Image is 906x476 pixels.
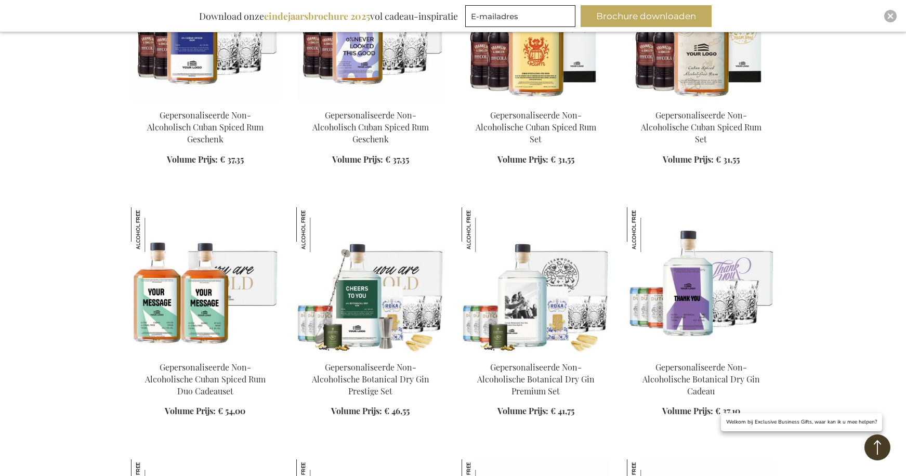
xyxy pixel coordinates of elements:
[662,405,713,416] span: Volume Prijs:
[296,97,445,107] a: Personalised Non-Alcoholic Cuban Spiced Rum Gift Gepersonaliseerde Non-Alcoholisch Cuban Spiced R...
[296,207,445,353] img: Personalised Non-Alcoholic Botanical Dry Gin Prestige Set
[167,154,244,166] a: Volume Prijs: € 37,35
[385,154,409,165] span: € 37,35
[884,10,897,22] div: Close
[497,405,548,416] span: Volume Prijs:
[220,154,244,165] span: € 37,35
[477,362,595,396] a: Gepersonaliseerde Non-Alcoholische Botanical Dry Gin Premium Set
[550,405,574,416] span: € 41,75
[131,349,280,359] a: Gepersonaliseerde Non-Alcoholische Cuban Spiced Rum Duo Cadeauset Gepersonaliseerde Non-Alcoholis...
[264,10,370,22] b: eindejaarsbrochure 2025
[312,110,429,144] a: Gepersonaliseerde Non-Alcoholisch Cuban Spiced Rum Geschenk
[715,405,740,416] span: € 37,10
[331,405,382,416] span: Volume Prijs:
[131,207,176,252] img: Gepersonaliseerde Non-Alcoholische Cuban Spiced Rum Duo Cadeauset
[627,207,776,353] img: Personalised Non-Alcoholic Botanical Dry Gin Gift
[147,110,264,144] a: Gepersonaliseerde Non-Alcoholisch Cuban Spiced Rum Geschenk
[312,362,429,396] a: Gepersonaliseerde Non-Alcoholische Botanical Dry Gin Prestige Set
[476,110,596,144] a: Gepersonaliseerde Non-Alcoholische Cuban Spiced Rum Set
[332,154,383,165] span: Volume Prijs:
[663,154,714,165] span: Volume Prijs:
[497,154,548,165] span: Volume Prijs:
[131,97,280,107] a: Personalised Non-Alcoholic Cuban Spiced Rum Gift Gepersonaliseerde Non-Alcoholisch Cuban Spiced R...
[465,5,575,27] input: E-mailadres
[194,5,463,27] div: Download onze vol cadeau-inspiratie
[642,362,760,396] a: Gepersonaliseerde Non-Alcoholische Botanical Dry Gin Cadeau
[627,97,776,107] a: Personalised Non-Alcoholic Cuban Spiced Rum Set Gepersonaliseerde Non-Alcoholische Cuban Spiced R...
[887,13,894,19] img: Close
[663,154,740,166] a: Volume Prijs: € 31,55
[331,405,410,417] a: Volume Prijs: € 46,55
[497,405,574,417] a: Volume Prijs: € 41,75
[627,207,672,252] img: Gepersonaliseerde Non-Alcoholische Botanical Dry Gin Cadeau
[167,154,218,165] span: Volume Prijs:
[550,154,574,165] span: € 31,55
[462,207,506,252] img: Gepersonaliseerde Non-Alcoholische Botanical Dry Gin Premium Set
[462,207,610,353] img: Personalised Non-Alcoholic Botanical Dry Gin Premium Set
[465,5,579,30] form: marketing offers and promotions
[497,154,574,166] a: Volume Prijs: € 31,55
[716,154,740,165] span: € 31,55
[627,349,776,359] a: Personalised Non-Alcoholic Botanical Dry Gin Gift Gepersonaliseerde Non-Alcoholische Botanical Dr...
[131,207,280,353] img: Gepersonaliseerde Non-Alcoholische Cuban Spiced Rum Duo Cadeauset
[296,349,445,359] a: Personalised Non-Alcoholic Botanical Dry Gin Prestige Set Gepersonaliseerde Non-Alcoholische Bota...
[462,349,610,359] a: Personalised Non-Alcoholic Botanical Dry Gin Premium Set Gepersonaliseerde Non-Alcoholische Botan...
[384,405,410,416] span: € 46,55
[296,207,341,252] img: Gepersonaliseerde Non-Alcoholische Botanical Dry Gin Prestige Set
[662,405,740,417] a: Volume Prijs: € 37,10
[581,5,712,27] button: Brochure downloaden
[641,110,761,144] a: Gepersonaliseerde Non-Alcoholische Cuban Spiced Rum Set
[332,154,409,166] a: Volume Prijs: € 37,35
[462,97,610,107] a: Personalised Non-Alcoholic Cuban Spiced Rum Set Gepersonaliseerde Non-Alcoholische Cuban Spiced R...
